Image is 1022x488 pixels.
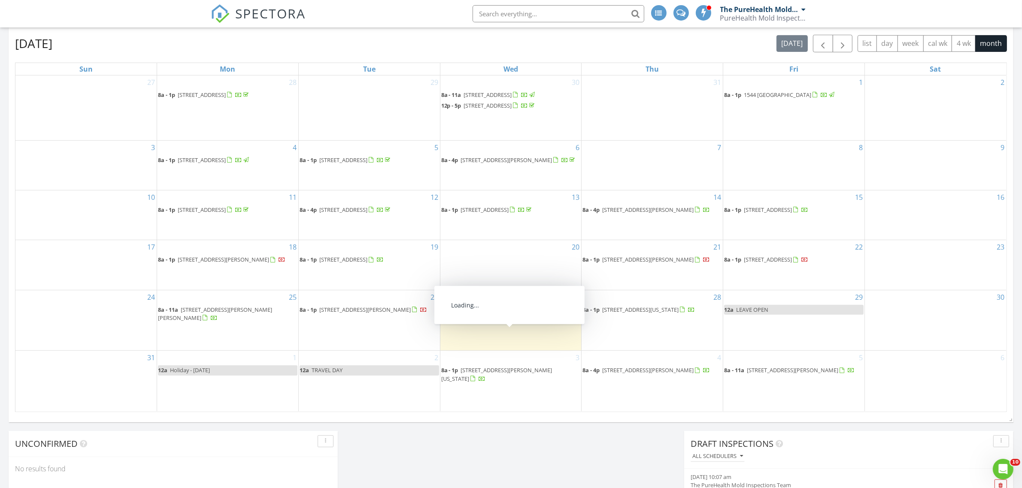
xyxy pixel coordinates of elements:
[582,366,600,374] span: 8a - 4p
[287,75,298,89] a: Go to July 28, 2025
[15,240,157,290] td: Go to August 17, 2025
[582,206,600,214] span: 8a - 4p
[582,306,695,313] a: 8a - 1p [STREET_ADDRESS][US_STATE]
[724,91,836,99] a: 8a - 1p 1544 [GEOGRAPHIC_DATA]
[744,256,792,263] span: [STREET_ADDRESS]
[319,156,367,164] span: [STREET_ADDRESS]
[441,102,461,109] span: 12p - 5p
[853,240,864,254] a: Go to August 22, 2025
[287,240,298,254] a: Go to August 18, 2025
[857,351,864,364] a: Go to September 5, 2025
[298,351,440,411] td: Go to September 2, 2025
[744,206,792,214] span: [STREET_ADDRESS]
[923,35,952,52] button: cal wk
[723,190,865,240] td: Go to August 15, 2025
[644,63,661,75] a: Thursday
[582,306,600,313] span: 8a - 1p
[975,35,1007,52] button: month
[724,90,864,100] a: 8a - 1p 1544 [GEOGRAPHIC_DATA]
[440,290,582,351] td: Go to August 27, 2025
[712,75,723,89] a: Go to July 31, 2025
[582,190,723,240] td: Go to August 14, 2025
[441,206,534,214] a: 8a - 1p [STREET_ADDRESS]
[157,290,299,351] td: Go to August 25, 2025
[582,365,722,376] a: 8a - 4p [STREET_ADDRESS][PERSON_NAME]
[441,306,458,313] span: 8a - 1p
[441,91,461,99] span: 8a - 11a
[724,365,864,376] a: 8a - 11a [STREET_ADDRESS][PERSON_NAME]
[724,366,744,374] span: 8a - 11a
[157,240,299,290] td: Go to August 18, 2025
[582,305,722,315] a: 8a - 1p [STREET_ADDRESS][US_STATE]
[158,366,167,374] span: 12a
[291,141,298,154] a: Go to August 4, 2025
[724,256,741,263] span: 8a - 1p
[441,206,458,214] span: 8a - 1p
[146,190,157,204] a: Go to August 10, 2025
[15,35,52,52] h2: [DATE]
[440,240,582,290] td: Go to August 20, 2025
[864,75,1006,140] td: Go to August 2, 2025
[788,63,800,75] a: Friday
[813,35,833,52] button: Previous month
[876,35,898,52] button: day
[170,366,210,374] span: Holiday - [DATE]
[473,5,644,22] input: Search everything...
[723,351,865,411] td: Go to September 5, 2025
[864,140,1006,190] td: Go to August 9, 2025
[441,156,458,164] span: 8a - 4p
[178,256,269,263] span: [STREET_ADDRESS][PERSON_NAME]
[461,206,509,214] span: [STREET_ADDRESS]
[582,75,723,140] td: Go to July 31, 2025
[723,140,865,190] td: Go to August 8, 2025
[9,457,338,480] div: No results found
[691,473,954,481] div: [DATE] 10:07 am
[570,290,581,304] a: Go to August 27, 2025
[691,451,745,462] button: All schedulers
[157,190,299,240] td: Go to August 11, 2025
[692,453,743,459] div: All schedulers
[319,256,367,263] span: [STREET_ADDRESS]
[898,35,924,52] button: week
[236,4,306,22] span: SPECTORA
[833,35,853,52] button: Next month
[158,305,297,323] a: 8a - 11a [STREET_ADDRESS][PERSON_NAME][PERSON_NAME]
[999,75,1006,89] a: Go to August 2, 2025
[724,206,741,214] span: 8a - 1p
[582,290,723,351] td: Go to August 28, 2025
[853,190,864,204] a: Go to August 15, 2025
[178,206,226,214] span: [STREET_ADDRESS]
[149,141,157,154] a: Go to August 3, 2025
[440,75,582,140] td: Go to July 30, 2025
[570,190,581,204] a: Go to August 13, 2025
[433,351,440,364] a: Go to September 2, 2025
[158,90,297,100] a: 8a - 1p [STREET_ADDRESS]
[441,90,581,100] a: 8a - 11a [STREET_ADDRESS]
[178,156,226,164] span: [STREET_ADDRESS]
[158,91,175,99] span: 8a - 1p
[999,351,1006,364] a: Go to September 6, 2025
[157,75,299,140] td: Go to July 28, 2025
[211,4,230,23] img: The Best Home Inspection Software - Spectora
[300,306,317,313] span: 8a - 1p
[291,351,298,364] a: Go to September 1, 2025
[995,290,1006,304] a: Go to August 30, 2025
[724,366,855,374] a: 8a - 11a [STREET_ADDRESS][PERSON_NAME]
[993,459,1013,479] iframe: Intercom live chat
[441,305,581,315] a: 8a - 1p [STREET_ADDRESS][US_STATE]
[298,75,440,140] td: Go to July 29, 2025
[574,141,581,154] a: Go to August 6, 2025
[858,35,877,52] button: list
[441,205,581,215] a: 8a - 1p [STREET_ADDRESS]
[300,155,439,166] a: 8a - 1p [STREET_ADDRESS]
[146,290,157,304] a: Go to August 24, 2025
[158,306,272,322] a: 8a - 11a [STREET_ADDRESS][PERSON_NAME][PERSON_NAME]
[15,140,157,190] td: Go to August 3, 2025
[15,75,157,140] td: Go to July 27, 2025
[441,91,537,99] a: 8a - 11a [STREET_ADDRESS]
[724,91,741,99] span: 8a - 1p
[441,101,581,111] a: 12p - 5p [STREET_ADDRESS]
[319,306,411,313] span: [STREET_ADDRESS][PERSON_NAME]
[298,290,440,351] td: Go to August 26, 2025
[602,366,694,374] span: [STREET_ADDRESS][PERSON_NAME]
